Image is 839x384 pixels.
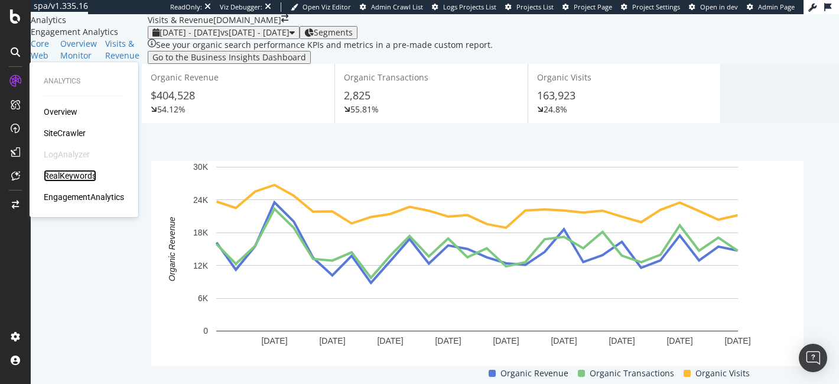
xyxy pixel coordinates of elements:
[747,2,795,12] a: Admin Page
[371,2,423,11] span: Admin Crawl List
[632,2,680,11] span: Project Settings
[60,38,97,50] a: Overview
[193,228,209,237] text: 18K
[350,104,379,115] div: 55.81%
[505,2,554,12] a: Projects List
[621,2,680,12] a: Project Settings
[500,366,568,380] span: Organic Revenue
[493,336,519,346] text: [DATE]
[344,88,370,102] span: 2,825
[303,2,351,11] span: Open Viz Editor
[151,161,804,366] svg: A chart.
[435,336,461,346] text: [DATE]
[666,336,692,346] text: [DATE]
[799,344,827,372] div: Open Intercom Messenger
[60,50,97,62] a: Monitor
[319,336,345,346] text: [DATE]
[44,191,124,203] a: EngagementAnalytics
[203,327,208,336] text: 0
[443,2,496,11] span: Logs Projects List
[377,336,403,346] text: [DATE]
[281,14,288,22] div: arrow-right-arrow-left
[148,26,300,39] button: [DATE] - [DATE]vs[DATE] - [DATE]
[360,2,423,12] a: Admin Crawl List
[193,195,209,205] text: 24K
[198,293,209,303] text: 6K
[148,14,213,26] div: Visits & Revenue
[151,72,219,83] span: Organic Revenue
[220,27,290,38] span: vs [DATE] - [DATE]
[44,106,77,118] a: Overview
[220,2,262,12] div: Viz Debugger:
[31,38,52,73] a: Core Web Vitals
[156,39,493,51] div: See your organic search performance KPIs and metrics in a pre-made custom report.
[31,14,148,26] div: Analytics
[151,88,195,102] span: $404,528
[551,336,577,346] text: [DATE]
[562,2,612,12] a: Project Page
[758,2,795,11] span: Admin Page
[44,170,96,182] a: RealKeywords
[314,27,353,38] span: Segments
[537,72,591,83] span: Organic Visits
[590,366,674,380] span: Organic Transactions
[44,149,90,160] div: LogAnalyzer
[344,72,428,83] span: Organic Transactions
[695,366,750,380] span: Organic Visits
[261,336,287,346] text: [DATE]
[148,51,311,64] button: Go to the Business Insights Dashboard
[193,163,209,172] text: 30K
[432,2,496,12] a: Logs Projects List
[724,336,750,346] text: [DATE]
[44,127,86,139] a: SiteCrawler
[544,104,567,115] div: 24.8%
[213,14,281,26] div: [DOMAIN_NAME]
[167,217,177,281] text: Organic Revenue
[700,2,738,11] span: Open in dev
[31,26,148,38] div: Engagement Analytics
[44,76,124,86] div: Analytics
[689,2,738,12] a: Open in dev
[291,2,351,12] a: Open Viz Editor
[516,2,554,11] span: Projects List
[574,2,612,11] span: Project Page
[157,104,186,115] div: 54.12%
[170,2,202,12] div: ReadOnly:
[537,88,575,102] span: 163,923
[193,261,209,270] text: 12K
[300,26,357,39] button: Segments
[160,27,220,38] span: [DATE] - [DATE]
[609,336,635,346] text: [DATE]
[105,38,139,62] a: Visits & Revenue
